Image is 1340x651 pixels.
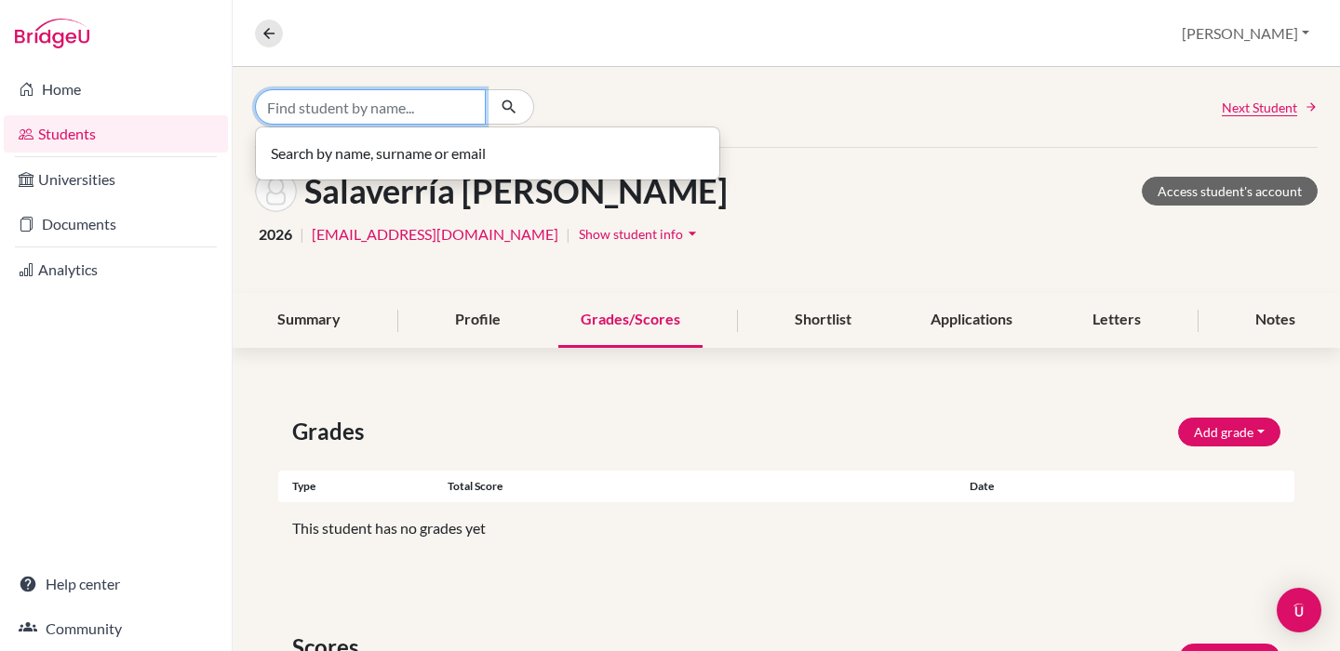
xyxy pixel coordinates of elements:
div: Total score [448,478,956,495]
span: Grades [292,415,371,448]
a: Home [4,71,228,108]
div: Grades/Scores [558,293,703,348]
a: Universities [4,161,228,198]
span: 2026 [259,223,292,246]
a: Community [4,610,228,647]
a: [EMAIL_ADDRESS][DOMAIN_NAME] [312,223,558,246]
i: arrow_drop_down [683,224,702,243]
img: Bridge-U [15,19,89,48]
button: [PERSON_NAME] [1173,16,1318,51]
a: Documents [4,206,228,243]
div: Notes [1233,293,1318,348]
div: Summary [255,293,363,348]
h1: Salaverría [PERSON_NAME] [304,171,728,211]
p: Search by name, surname or email [271,142,704,165]
span: | [566,223,570,246]
a: Next Student [1222,98,1318,117]
div: Type [278,478,448,495]
a: Access student's account [1142,177,1318,206]
a: Students [4,115,228,153]
span: | [300,223,304,246]
button: Show student infoarrow_drop_down [578,219,703,248]
div: Date [956,478,1210,495]
span: Next Student [1222,98,1297,117]
input: Find student by name... [255,89,486,125]
a: Analytics [4,251,228,288]
div: Profile [433,293,523,348]
p: This student has no grades yet [292,517,1280,539]
div: Shortlist [772,293,874,348]
span: Show student info [579,226,683,242]
div: Applications [908,293,1035,348]
div: Letters [1070,293,1163,348]
div: Open Intercom Messenger [1277,588,1321,632]
a: Help center [4,565,228,603]
button: Add grade [1178,418,1280,446]
img: Diego Arturo Salaverría Cromeyer's avatar [255,170,297,212]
